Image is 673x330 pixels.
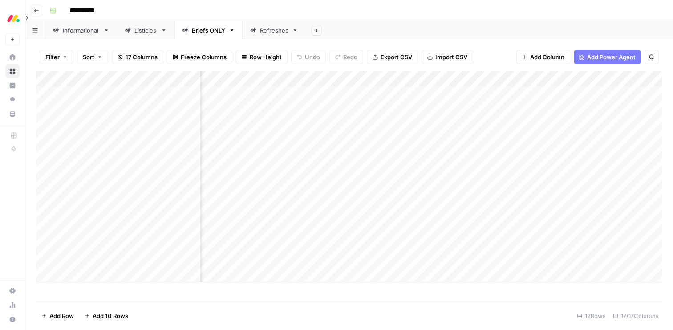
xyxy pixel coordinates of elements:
span: Redo [343,53,357,61]
button: Add Row [36,309,79,323]
button: Undo [291,50,326,64]
a: Briefs ONLY [174,21,243,39]
button: Help + Support [5,312,20,326]
span: Sort [83,53,94,61]
a: Refreshes [243,21,306,39]
button: Workspace: Monday.com [5,7,20,29]
span: Row Height [250,53,282,61]
span: Freeze Columns [181,53,227,61]
button: Import CSV [422,50,473,64]
button: Row Height [236,50,288,64]
span: Export CSV [381,53,412,61]
div: Refreshes [260,26,288,35]
span: Add 10 Rows [93,311,128,320]
button: Add Power Agent [574,50,641,64]
button: Add 10 Rows [79,309,134,323]
img: Monday.com Logo [5,10,21,26]
span: Import CSV [435,53,467,61]
a: Home [5,50,20,64]
button: Filter [40,50,73,64]
span: 17 Columns [126,53,158,61]
span: Add Row [49,311,74,320]
button: 17 Columns [112,50,163,64]
div: 12 Rows [573,309,609,323]
a: Settings [5,284,20,298]
div: Informational [63,26,100,35]
a: Listicles [117,21,174,39]
button: Freeze Columns [167,50,232,64]
div: Listicles [134,26,157,35]
span: Add Power Agent [587,53,636,61]
button: Add Column [516,50,570,64]
div: 17/17 Columns [609,309,662,323]
button: Export CSV [367,50,418,64]
a: Opportunities [5,93,20,107]
span: Filter [45,53,60,61]
button: Sort [77,50,108,64]
span: Undo [305,53,320,61]
a: Informational [45,21,117,39]
a: Insights [5,78,20,93]
a: Browse [5,64,20,78]
button: Redo [329,50,363,64]
a: Your Data [5,107,20,121]
a: Usage [5,298,20,312]
div: Briefs ONLY [192,26,225,35]
span: Add Column [530,53,564,61]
